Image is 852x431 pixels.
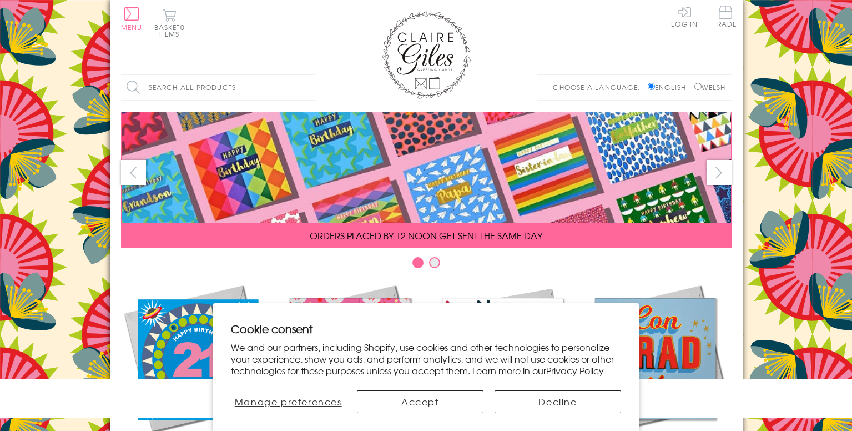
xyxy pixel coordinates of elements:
button: Manage preferences [231,390,346,413]
input: Welsh [694,83,702,90]
div: Carousel Pagination [121,257,732,274]
button: Menu [121,7,143,31]
button: Decline [495,390,621,413]
button: prev [121,160,146,185]
a: Trade [714,6,737,29]
span: 0 items [159,22,185,39]
p: We and our partners, including Shopify, use cookies and other technologies to personalize your ex... [231,342,622,376]
span: Trade [714,6,737,27]
button: Basket0 items [154,9,185,37]
input: Search [304,75,315,100]
a: Log In [671,6,698,27]
button: Carousel Page 1 (Current Slide) [412,257,424,268]
a: Privacy Policy [546,364,604,377]
label: English [648,82,692,92]
button: Accept [357,390,483,413]
p: Choose a language: [553,82,646,92]
h2: Cookie consent [231,321,622,337]
label: Welsh [694,82,726,92]
input: Search all products [121,75,315,100]
img: Claire Giles Greetings Cards [382,11,471,99]
input: English [648,83,655,90]
button: Carousel Page 2 [429,257,440,268]
button: next [707,160,732,185]
span: ORDERS PLACED BY 12 NOON GET SENT THE SAME DAY [310,229,542,242]
span: Menu [121,22,143,32]
span: Manage preferences [235,395,342,408]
